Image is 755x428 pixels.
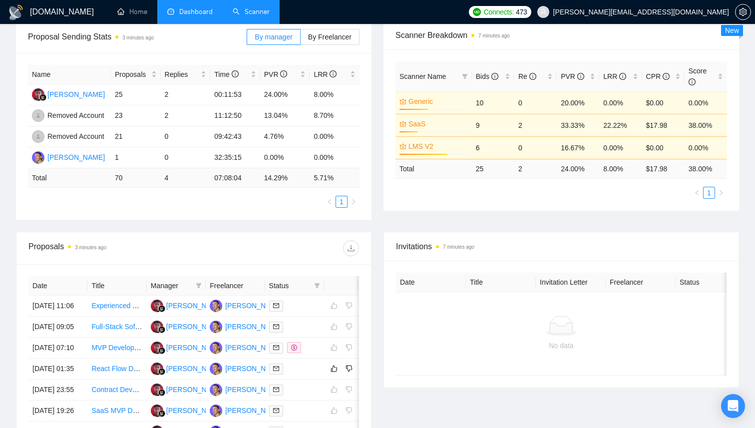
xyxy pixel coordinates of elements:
[310,168,360,188] td: 5.71 %
[210,321,222,333] img: BS
[161,84,211,105] td: 2
[210,384,222,396] img: BS
[32,151,44,164] img: BS
[233,7,270,16] a: searchScanner
[536,273,606,292] th: Invitation Letter
[336,196,348,208] li: 1
[87,401,146,422] td: SaaS MVP Development for Voice, Scheduling, & Billing Platform
[87,359,146,380] td: React Flow Developer
[225,363,283,374] div: [PERSON_NAME]
[32,130,44,143] img: RA
[691,187,703,199] li: Previous Page
[689,67,707,86] span: Score
[210,84,260,105] td: 00:11:53
[117,7,147,16] a: homeHome
[715,187,727,199] li: Next Page
[514,159,557,178] td: 2
[91,386,275,394] a: Contract Developer – Scalable Survey/Assessment System
[194,278,204,293] span: filter
[642,136,685,159] td: $0.00
[663,73,670,80] span: info-circle
[599,114,642,136] td: 22.22%
[28,359,87,380] td: [DATE] 01:35
[28,380,87,401] td: [DATE] 23:55
[348,196,360,208] li: Next Page
[210,168,260,188] td: 07:08:04
[399,120,406,127] span: crown
[210,322,283,330] a: BS[PERSON_NAME]
[28,30,247,43] span: Proposal Sending Stats
[158,326,165,333] img: gigradar-bm.png
[346,365,353,373] span: dislike
[151,280,192,291] span: Manager
[676,273,746,292] th: Status
[540,8,547,15] span: user
[166,384,224,395] div: [PERSON_NAME]
[473,8,481,16] img: upwork-logo.png
[158,410,165,417] img: gigradar-bm.png
[642,91,685,114] td: $0.00
[210,342,222,354] img: BS
[210,105,260,126] td: 11:12:50
[151,363,163,375] img: EG
[161,65,211,84] th: Replies
[472,114,514,136] td: 9
[151,343,224,351] a: EG[PERSON_NAME]
[577,73,584,80] span: info-circle
[606,273,676,292] th: Freelancer
[210,406,283,414] a: BS[PERSON_NAME]
[167,8,174,15] span: dashboard
[111,147,161,168] td: 1
[158,368,165,375] img: gigradar-bm.png
[47,152,105,163] div: [PERSON_NAME]
[348,196,360,208] button: right
[151,385,224,393] a: EG[PERSON_NAME]
[260,126,310,147] td: 4.76%
[87,317,146,338] td: Full-Stack Software Engineer
[269,280,310,291] span: Status
[312,278,322,293] span: filter
[151,405,163,417] img: EG
[516,6,527,17] span: 473
[514,114,557,136] td: 2
[310,84,360,105] td: 8.00%
[75,245,106,250] time: 3 minutes ago
[324,196,336,208] button: left
[28,168,111,188] td: Total
[462,73,468,79] span: filter
[210,126,260,147] td: 09:42:43
[310,126,360,147] td: 0.00%
[158,305,165,312] img: gigradar-bm.png
[165,69,199,80] span: Replies
[151,406,224,414] a: EG[PERSON_NAME]
[28,296,87,317] td: [DATE] 11:06
[685,159,727,178] td: 38.00 %
[28,401,87,422] td: [DATE] 19:26
[214,70,238,78] span: Time
[736,8,751,16] span: setting
[314,70,337,78] span: LRR
[396,273,466,292] th: Date
[87,380,146,401] td: Contract Developer – Scalable Survey/Assessment System
[166,363,224,374] div: [PERSON_NAME]
[47,89,105,100] div: [PERSON_NAME]
[399,98,406,105] span: crown
[703,187,715,199] li: 1
[161,105,211,126] td: 2
[399,143,406,150] span: crown
[151,384,163,396] img: EG
[47,131,104,142] div: Removed Account
[210,364,283,372] a: BS[PERSON_NAME]
[151,364,224,372] a: EG[PERSON_NAME]
[557,114,599,136] td: 33.33%
[273,303,279,309] span: mail
[151,301,224,309] a: EG[PERSON_NAME]
[32,90,105,98] a: EG[PERSON_NAME]
[39,94,46,101] img: gigradar-bm.png
[225,405,283,416] div: [PERSON_NAME]
[685,136,727,159] td: 0.00%
[324,196,336,208] li: Previous Page
[91,302,215,310] a: Experienced Golang & React Developer
[47,110,104,121] div: Removed Account
[395,159,472,178] td: Total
